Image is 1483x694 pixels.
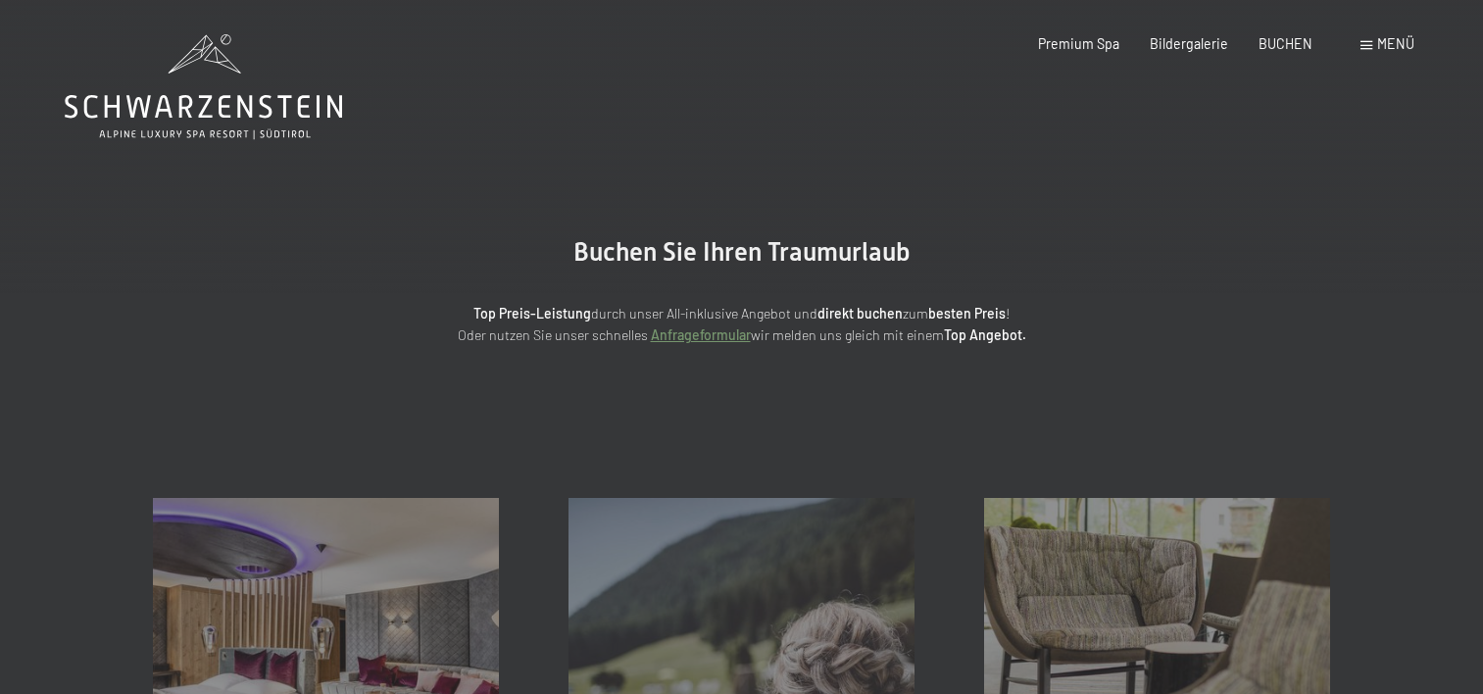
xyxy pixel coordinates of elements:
[1377,35,1414,52] span: Menü
[651,326,751,343] a: Anfrageformular
[473,305,591,322] strong: Top Preis-Leistung
[1150,35,1228,52] a: Bildergalerie
[1259,35,1312,52] a: BUCHEN
[311,303,1173,347] p: durch unser All-inklusive Angebot und zum ! Oder nutzen Sie unser schnelles wir melden uns gleich...
[817,305,903,322] strong: direkt buchen
[573,237,911,267] span: Buchen Sie Ihren Traumurlaub
[1038,35,1119,52] a: Premium Spa
[944,326,1026,343] strong: Top Angebot.
[928,305,1006,322] strong: besten Preis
